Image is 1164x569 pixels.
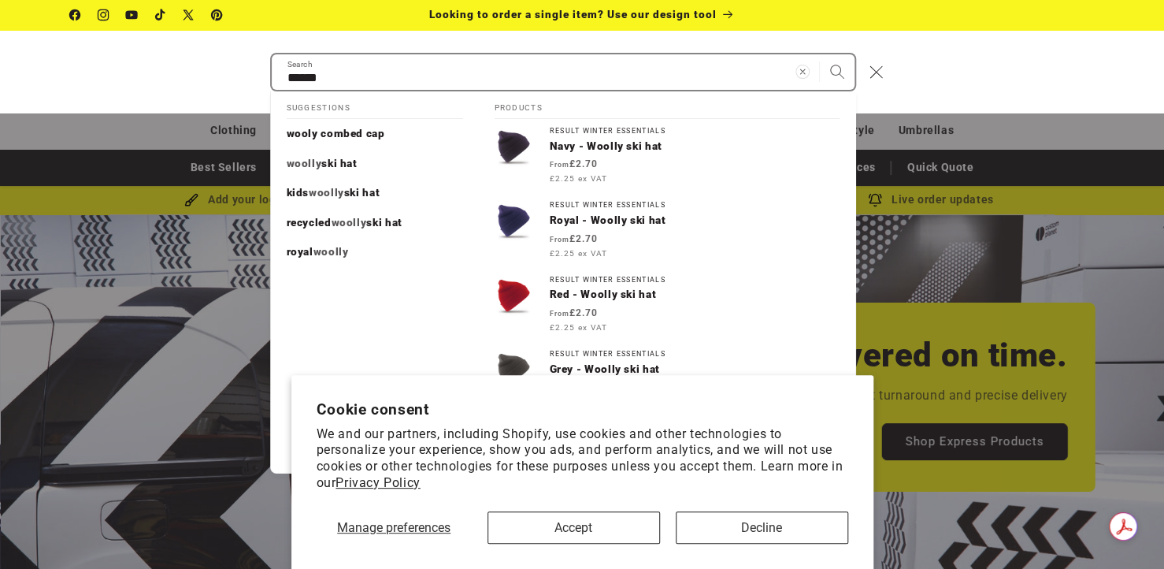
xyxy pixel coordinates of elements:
span: From [550,161,569,169]
span: ski hat [344,186,380,199]
a: royal woolly [271,237,479,267]
p: Navy - Woolly ski hat [550,139,840,154]
h2: Cookie consent [317,400,848,418]
span: recycled [287,216,332,229]
a: Result Winter EssentialsRed - Woolly ski hat From£2.70 £2.25 ex VAT [479,268,855,342]
mark: woolly [309,186,344,199]
p: Grey - Woolly ski hat [550,363,840,377]
span: From [550,310,569,318]
span: Manage preferences [337,520,450,535]
span: £2.25 ex VAT [550,173,607,184]
span: ski hat [366,216,402,229]
mark: woolly [313,245,349,258]
div: Result Winter Essentials [550,350,840,359]
img: Woolly ski hat [495,201,534,240]
span: Looking to order a single item? Use our design tool [429,8,717,20]
mark: woolly [332,216,367,229]
span: wooly combed cap [287,127,385,139]
a: recycled woolly ski hat [271,208,479,238]
span: kids [287,186,310,199]
a: kids woolly ski hat [271,178,479,208]
iframe: Chat Widget [901,399,1164,569]
img: Woolly ski hat [495,350,534,389]
div: Result Winter Essentials [550,127,840,136]
div: Result Winter Essentials [550,201,840,210]
a: Result Winter EssentialsNavy - Woolly ski hat From£2.70 £2.25 ex VAT [479,119,855,193]
button: Search [820,54,854,89]
a: wooly combed cap [271,119,479,149]
h2: Products [495,91,840,120]
img: Woolly ski hat [495,127,534,166]
span: £2.25 ex VAT [550,322,607,333]
a: woolly ski hat [271,149,479,179]
p: Royal - Woolly ski hat [550,214,840,228]
button: Accept [487,511,660,544]
strong: £2.70 [550,233,598,244]
span: £2.25 ex VAT [550,247,607,259]
span: royal [287,245,313,258]
h2: Suggestions [287,91,463,120]
a: Privacy Policy [335,475,420,490]
button: Close [859,54,894,89]
img: Woolly ski hat [495,276,534,315]
p: Red - Woolly ski hat [550,288,840,302]
p: royal woolly [287,245,349,259]
button: Clear search term [785,54,820,89]
span: From [550,236,569,244]
div: Result Winter Essentials [550,276,840,284]
p: kids woolly ski hat [287,186,380,200]
mark: woolly [287,157,322,169]
a: Result Winter EssentialsGrey - Woolly ski hat From£2.70 £2.25 ex VAT [479,342,855,416]
p: wooly combed cap [287,127,385,141]
p: We and our partners, including Shopify, use cookies and other technologies to personalize your ex... [317,426,848,492]
span: ski hat [321,157,357,169]
a: Result Winter EssentialsRoyal - Woolly ski hat From£2.70 £2.25 ex VAT [479,193,855,267]
p: woolly ski hat [287,157,358,171]
strong: £2.70 [550,158,598,169]
strong: £2.70 [550,307,598,318]
p: recycled woolly ski hat [287,216,402,230]
button: Decline [676,511,848,544]
button: Manage preferences [316,511,471,544]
